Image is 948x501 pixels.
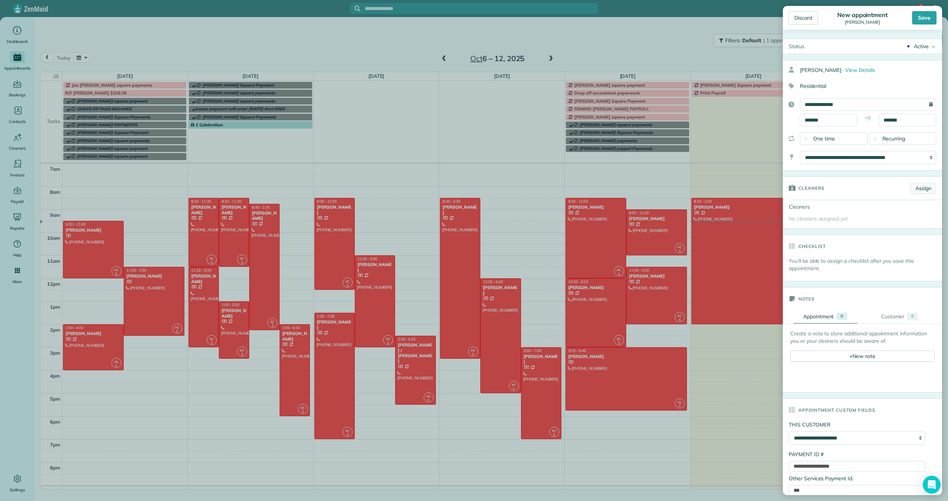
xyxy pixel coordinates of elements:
[789,215,848,222] span: No cleaners assigned yet
[914,43,929,50] div: Active
[790,330,935,345] p: Create a note to store additional appointment information you or your cleaners should be aware of.
[788,11,818,24] div: Discard
[800,63,942,77] div: [PERSON_NAME]
[912,11,937,24] div: Save
[783,39,810,54] div: Status
[835,11,890,19] div: New appointment
[873,137,878,142] input: Recurring
[849,352,852,359] span: +
[804,137,809,142] input: One time
[798,235,826,257] h3: Checklist
[835,20,890,25] div: [PERSON_NAME]
[789,475,853,482] label: Other Services Payment Id.
[907,313,918,321] div: 0
[789,451,824,458] label: PAYMENT ID #
[923,476,941,494] div: Open Intercom Messenger
[789,421,925,428] label: THIS CUSTOMER
[842,67,843,73] span: ·
[790,351,935,362] div: New note
[882,135,905,142] span: Recurring
[798,177,825,199] h3: Cleaners
[783,200,835,213] div: Cleaners
[803,313,834,320] div: Appointment
[837,313,847,320] div: 0
[911,183,936,194] a: Assign
[789,257,942,272] p: You’ll be able to assign a checklist after you save this appointment.
[798,399,875,421] h3: Appointment custom fields
[798,288,815,310] h3: Notes
[881,313,904,321] div: Customer
[845,67,875,73] span: View Details
[783,80,936,92] div: Residential
[790,351,935,362] a: +New note
[813,135,835,142] span: One time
